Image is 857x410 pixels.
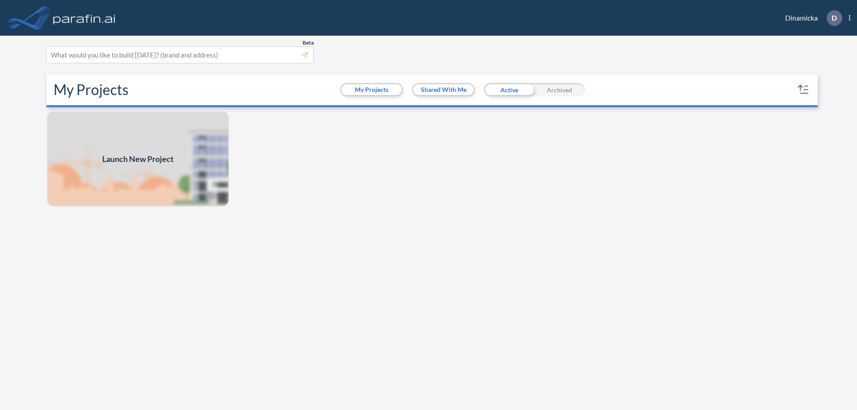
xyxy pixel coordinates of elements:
[772,10,850,26] div: Dinamicka
[46,111,229,207] a: Launch New Project
[46,111,229,207] img: add
[534,83,585,96] div: Archived
[341,84,402,95] button: My Projects
[102,153,174,165] span: Launch New Project
[54,81,129,98] h2: My Projects
[51,9,117,27] img: logo
[796,83,811,97] button: sort
[413,84,474,95] button: Shared With Me
[303,39,314,46] span: Beta
[484,83,534,96] div: Active
[832,14,837,22] p: D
